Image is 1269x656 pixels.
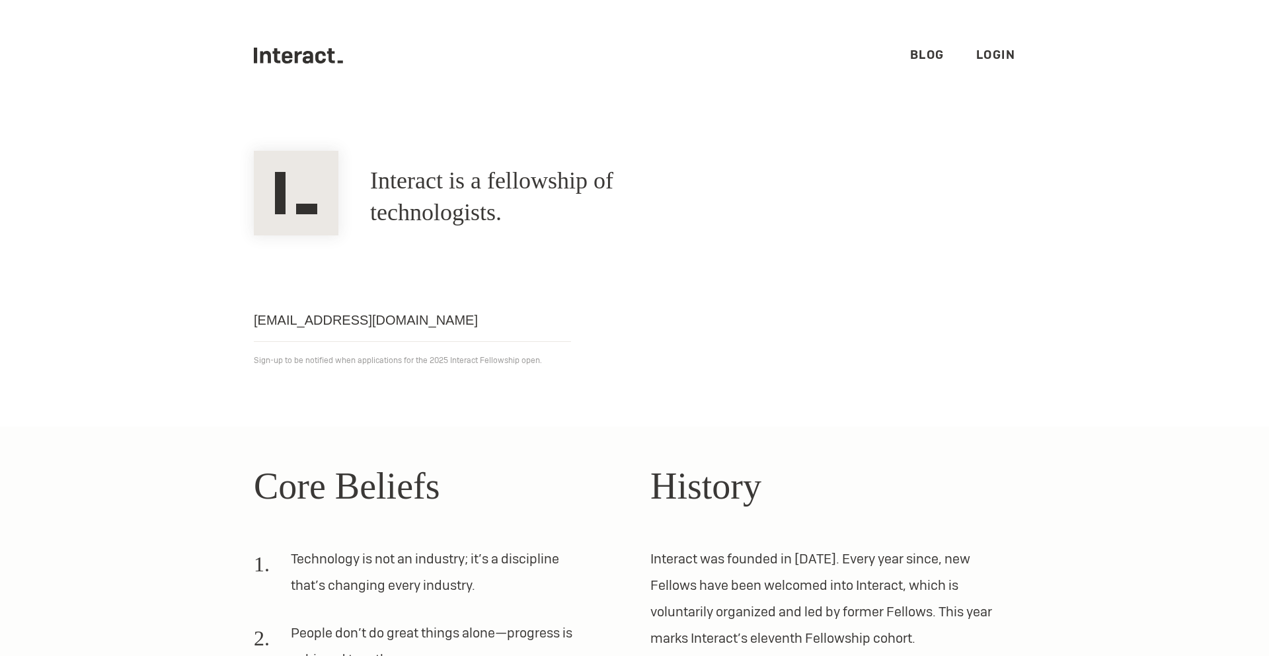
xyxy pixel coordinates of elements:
[910,47,944,62] a: Blog
[254,151,338,235] img: Interact Logo
[254,299,571,342] input: Email address...
[650,458,1015,514] h2: History
[370,165,727,229] h1: Interact is a fellowship of technologists.
[254,352,1015,368] p: Sign-up to be notified when applications for the 2025 Interact Fellowship open.
[976,47,1016,62] a: Login
[254,458,619,514] h2: Core Beliefs
[650,546,1015,651] p: Interact was founded in [DATE]. Every year since, new Fellows have been welcomed into Interact, w...
[254,546,587,609] li: Technology is not an industry; it’s a discipline that’s changing every industry.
